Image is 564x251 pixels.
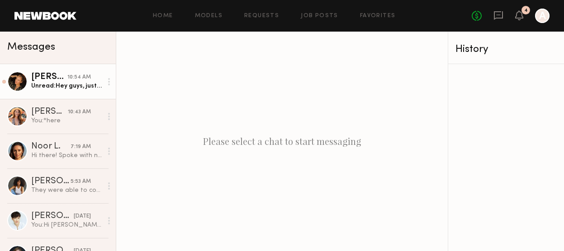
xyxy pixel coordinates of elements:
div: 10:43 AM [68,108,91,116]
div: They were able to correct it for me! :) [31,186,102,195]
div: [PERSON_NAME] [31,107,68,116]
div: Unread: Hey guys, just letting you know the rate has been logged incorrectly. It’s been logged as... [31,82,102,90]
div: [PERSON_NAME] [31,73,67,82]
div: You: *here [31,116,102,125]
a: Favorites [360,13,396,19]
div: You: Hi [PERSON_NAME]- I understand this situation is frustrating, and I truly appreciate your wi... [31,221,102,229]
a: A [535,9,550,23]
div: [DATE] [74,212,91,221]
div: Noor L. [31,142,71,151]
div: 4 [524,8,528,13]
div: [PERSON_NAME] [31,177,71,186]
div: 10:54 AM [67,73,91,82]
div: Please select a chat to start messaging [116,32,448,251]
div: 5:53 AM [71,177,91,186]
a: Job Posts [301,13,338,19]
a: Home [153,13,173,19]
div: History [455,44,557,55]
div: 7:19 AM [71,143,91,151]
div: [PERSON_NAME] [31,212,74,221]
a: Requests [244,13,279,19]
a: Models [195,13,223,19]
span: Messages [7,42,55,52]
div: Hi there! Spoke with new book, they told me they’ve adjusted it. Sorry for any inconvenience. [31,151,102,160]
